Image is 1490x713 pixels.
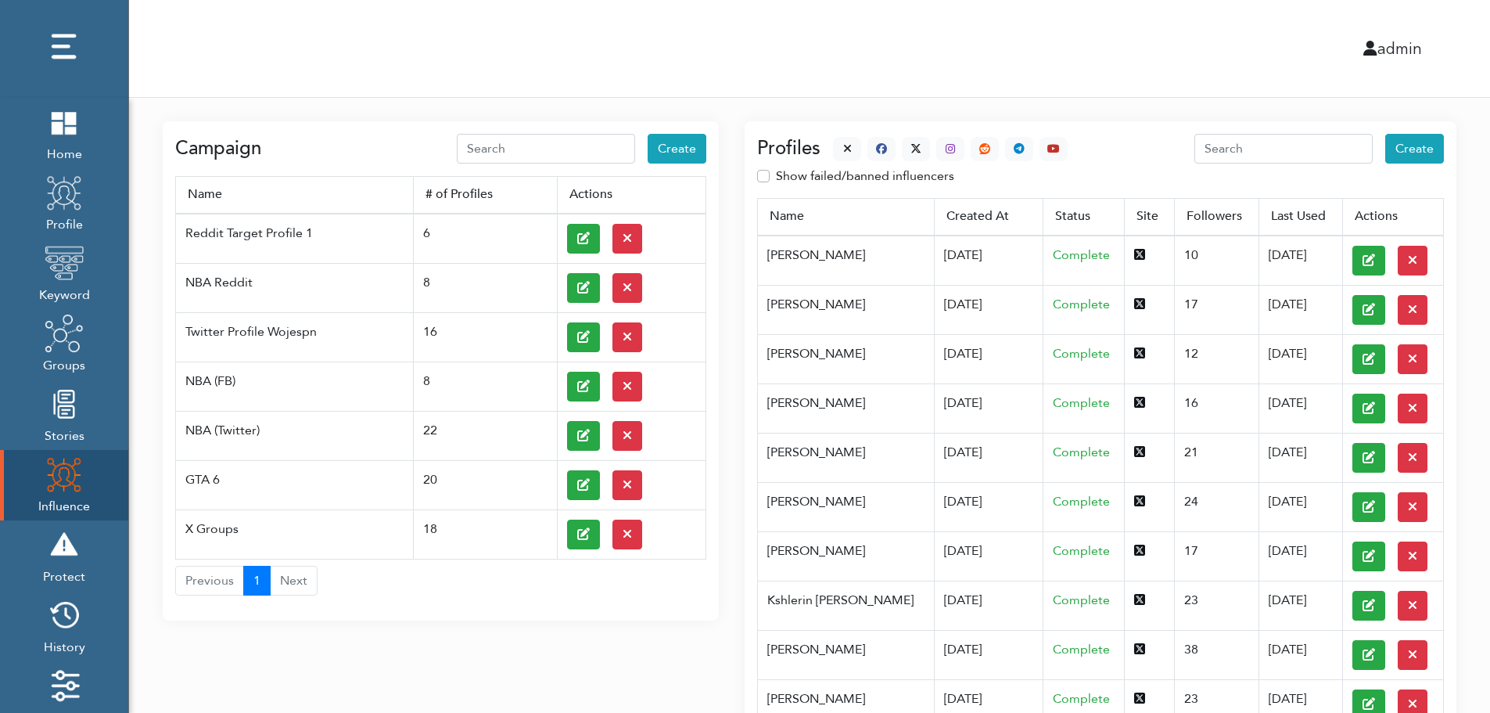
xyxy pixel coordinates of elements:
[1174,384,1258,433] td: 16
[1055,208,1112,225] span: Status
[425,186,545,203] span: # of Profiles
[176,214,414,264] td: Reddit Target Profile 1
[43,564,85,586] span: Protect
[1174,482,1258,531] td: 24
[934,236,1043,286] td: [DATE]
[1174,433,1258,482] td: 21
[176,362,414,411] td: NBA (FB)
[1136,208,1162,225] span: Site
[176,460,414,510] td: GTA 6
[1259,285,1343,334] td: [DATE]
[413,312,557,362] td: 16
[176,312,414,362] td: Twitter Profile Wojespn
[38,494,90,516] span: Influence
[1259,236,1343,286] td: [DATE]
[1174,531,1258,581] td: 17
[648,134,706,164] button: Create
[1187,208,1247,225] span: Followers
[413,362,557,411] td: 8
[1053,345,1110,362] span: Complete
[1259,384,1343,433] td: [DATE]
[1174,334,1258,384] td: 12
[45,243,84,283] img: keyword.png
[1385,134,1444,164] button: Create
[770,208,921,225] span: Name
[45,173,84,212] img: profile.png
[188,186,401,203] span: Name
[658,140,696,157] span: Create
[758,630,934,679] td: [PERSON_NAME]
[758,482,934,531] td: [PERSON_NAME]
[934,334,1043,384] td: [DATE]
[1053,247,1110,264] span: Complete
[45,596,84,635] img: history.png
[1259,482,1343,531] td: [DATE]
[1271,208,1330,225] span: Last Used
[758,384,934,433] td: [PERSON_NAME]
[1259,581,1343,630] td: [DATE]
[45,384,84,423] img: stories.png
[934,285,1043,334] td: [DATE]
[758,531,934,581] td: [PERSON_NAME]
[45,212,84,234] span: Profile
[175,138,261,160] h4: Campaign
[569,186,694,203] span: Actions
[1259,531,1343,581] td: [DATE]
[45,103,84,142] img: home.png
[413,460,557,510] td: 20
[413,510,557,559] td: 18
[243,566,271,596] button: Go to page 1
[934,433,1043,482] td: [DATE]
[1053,641,1110,658] span: Complete
[45,666,84,705] img: settings.png
[758,236,934,286] td: [PERSON_NAME]
[176,263,414,312] td: NBA Reddit
[175,560,706,596] ul: Pagination
[934,581,1043,630] td: [DATE]
[45,423,84,445] span: Stories
[176,411,414,460] td: NBA (Twitter)
[1053,542,1110,560] span: Complete
[1053,493,1110,510] span: Complete
[934,384,1043,433] td: [DATE]
[758,334,934,384] td: [PERSON_NAME]
[1355,208,1431,225] span: Actions
[758,285,934,334] td: [PERSON_NAME]
[413,263,557,312] td: 8
[776,37,1434,60] div: admin
[1259,630,1343,679] td: [DATE]
[1174,581,1258,630] td: 23
[1053,592,1110,609] span: Complete
[1053,394,1110,412] span: Complete
[1053,296,1110,313] span: Complete
[45,314,84,353] img: groups.png
[1174,285,1258,334] td: 17
[413,411,557,460] td: 22
[176,510,414,559] td: X Groups
[1259,433,1343,482] td: [DATE]
[758,433,934,482] td: [PERSON_NAME]
[44,635,85,657] span: History
[45,525,84,564] img: risk.png
[1395,140,1434,157] span: Create
[946,208,1031,225] span: Created At
[457,134,635,164] input: Search
[39,283,90,304] span: Keyword
[758,581,934,630] td: Kshlerin [PERSON_NAME]
[776,167,954,185] label: Show failed/banned influencers
[43,353,85,375] span: Groups
[1194,134,1373,164] input: Search
[45,27,84,67] img: dots.png
[934,531,1043,581] td: [DATE]
[1053,690,1110,708] span: Complete
[45,142,84,164] span: Home
[45,455,84,494] img: profile.png
[934,630,1043,679] td: [DATE]
[1259,334,1343,384] td: [DATE]
[1174,236,1258,286] td: 10
[1053,444,1110,461] span: Complete
[934,482,1043,531] td: [DATE]
[757,138,820,160] h4: Profiles
[413,214,557,264] td: 6
[1174,630,1258,679] td: 38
